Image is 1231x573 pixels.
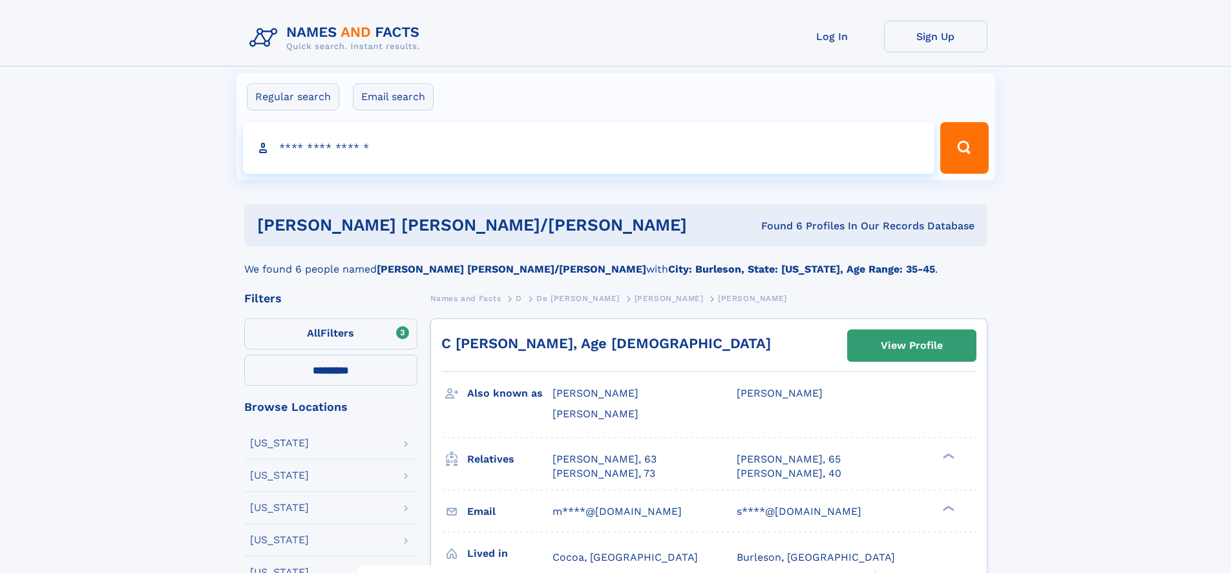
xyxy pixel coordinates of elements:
a: [PERSON_NAME], 73 [552,466,655,481]
label: Filters [244,318,417,349]
div: [US_STATE] [250,535,309,545]
a: [PERSON_NAME], 40 [737,466,841,481]
span: [PERSON_NAME] [737,387,823,399]
div: [US_STATE] [250,470,309,481]
span: De [PERSON_NAME] [536,294,620,303]
h3: Relatives [467,448,552,470]
div: ❯ [940,452,955,460]
input: search input [243,122,935,174]
span: D [516,294,522,303]
div: Filters [244,293,417,304]
img: Logo Names and Facts [244,21,430,56]
div: [US_STATE] [250,503,309,513]
b: [PERSON_NAME] [PERSON_NAME]/[PERSON_NAME] [377,263,646,275]
b: City: Burleson, State: [US_STATE], Age Range: 35-45 [668,263,935,275]
label: Regular search [247,83,339,110]
div: We found 6 people named with . [244,246,987,277]
span: [PERSON_NAME] [718,294,787,303]
div: View Profile [881,331,943,360]
span: All [307,327,321,339]
a: View Profile [848,330,976,361]
span: Cocoa, [GEOGRAPHIC_DATA] [552,551,698,563]
a: Log In [781,21,884,52]
span: Burleson, [GEOGRAPHIC_DATA] [737,551,895,563]
div: Found 6 Profiles In Our Records Database [724,219,974,233]
a: Sign Up [884,21,987,52]
a: [PERSON_NAME], 65 [737,452,841,466]
span: [PERSON_NAME] [552,408,638,420]
h3: Email [467,501,552,523]
span: [PERSON_NAME] [552,387,638,399]
h3: Also known as [467,382,552,404]
a: De [PERSON_NAME] [536,290,620,306]
h3: Lived in [467,543,552,565]
label: Email search [353,83,434,110]
div: Browse Locations [244,401,417,413]
a: [PERSON_NAME], 63 [552,452,657,466]
a: Names and Facts [430,290,501,306]
h1: [PERSON_NAME] [PERSON_NAME]/[PERSON_NAME] [257,217,724,233]
div: ❯ [940,504,955,512]
button: Search Button [940,122,988,174]
a: [PERSON_NAME] [635,290,704,306]
a: C [PERSON_NAME], Age [DEMOGRAPHIC_DATA] [441,335,771,351]
div: [US_STATE] [250,438,309,448]
a: D [516,290,522,306]
span: [PERSON_NAME] [635,294,704,303]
